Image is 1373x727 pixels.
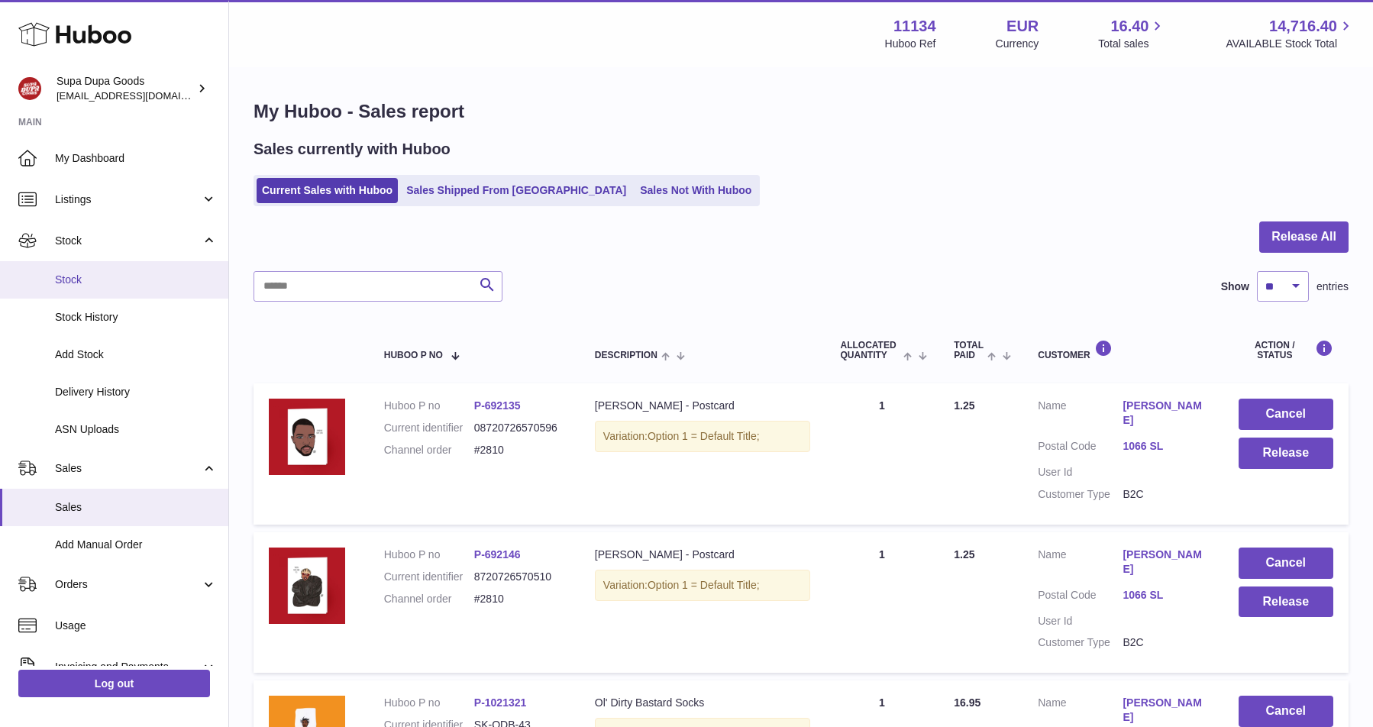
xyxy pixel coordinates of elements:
[825,532,939,673] td: 1
[55,310,217,325] span: Stock History
[595,696,810,710] div: Ol' Dirty Bastard Socks
[401,178,632,203] a: Sales Shipped From [GEOGRAPHIC_DATA]
[254,139,451,160] h2: Sales currently with Huboo
[384,570,474,584] dt: Current identifier
[595,570,810,601] div: Variation:
[384,696,474,710] dt: Huboo P no
[1123,588,1207,603] a: 1066 SL
[474,570,564,584] dd: 8720726570510
[384,592,474,606] dt: Channel order
[1226,16,1355,51] a: 14,716.40 AVAILABLE Stock Total
[55,461,201,476] span: Sales
[1038,614,1123,628] dt: User Id
[595,351,657,360] span: Description
[254,99,1349,124] h1: My Huboo - Sales report
[1221,279,1249,294] label: Show
[384,351,443,360] span: Huboo P no
[384,548,474,562] dt: Huboo P no
[1038,340,1207,360] div: Customer
[1239,340,1333,360] div: Action / Status
[1239,696,1333,727] button: Cancel
[384,421,474,435] dt: Current identifier
[635,178,757,203] a: Sales Not With Huboo
[893,16,936,37] strong: 11134
[55,660,201,674] span: Invoicing and Payments
[1038,487,1123,502] dt: Customer Type
[55,385,217,399] span: Delivery History
[1038,548,1123,580] dt: Name
[954,399,974,412] span: 1.25
[1098,37,1166,51] span: Total sales
[384,399,474,413] dt: Huboo P no
[55,577,201,592] span: Orders
[18,77,41,100] img: hello@slayalldayofficial.com
[1038,588,1123,606] dt: Postal Code
[1316,279,1349,294] span: entries
[1239,586,1333,618] button: Release
[55,151,217,166] span: My Dashboard
[885,37,936,51] div: Huboo Ref
[1123,439,1207,454] a: 1066 SL
[384,443,474,457] dt: Channel order
[474,421,564,435] dd: 08720726570596
[954,696,980,709] span: 16.95
[954,548,974,561] span: 1.25
[648,430,760,442] span: Option 1 = Default Title;
[55,422,217,437] span: ASN Uploads
[1123,487,1207,502] dd: B2C
[55,500,217,515] span: Sales
[55,538,217,552] span: Add Manual Order
[57,74,194,103] div: Supa Dupa Goods
[1123,548,1207,577] a: [PERSON_NAME]
[474,548,521,561] a: P-692146
[1239,438,1333,469] button: Release
[954,341,984,360] span: Total paid
[996,37,1039,51] div: Currency
[595,399,810,413] div: [PERSON_NAME] - Postcard
[1038,465,1123,480] dt: User Id
[269,399,345,475] img: 111341683630748.png
[55,347,217,362] span: Add Stock
[648,579,760,591] span: Option 1 = Default Title;
[474,592,564,606] dd: #2810
[257,178,398,203] a: Current Sales with Huboo
[55,234,201,248] span: Stock
[825,383,939,524] td: 1
[595,548,810,562] div: [PERSON_NAME] - Postcard
[595,421,810,452] div: Variation:
[1110,16,1148,37] span: 16.40
[1123,399,1207,428] a: [PERSON_NAME]
[1038,399,1123,431] dt: Name
[55,192,201,207] span: Listings
[841,341,900,360] span: ALLOCATED Quantity
[1269,16,1337,37] span: 14,716.40
[1038,439,1123,457] dt: Postal Code
[1123,696,1207,725] a: [PERSON_NAME]
[1038,635,1123,650] dt: Customer Type
[1098,16,1166,51] a: 16.40 Total sales
[1239,548,1333,579] button: Cancel
[1239,399,1333,430] button: Cancel
[1006,16,1039,37] strong: EUR
[474,696,527,709] a: P-1021321
[1123,635,1207,650] dd: B2C
[1259,221,1349,253] button: Release All
[474,443,564,457] dd: #2810
[55,619,217,633] span: Usage
[1226,37,1355,51] span: AVAILABLE Stock Total
[55,273,217,287] span: Stock
[18,670,210,697] a: Log out
[269,548,345,624] img: 111341683633323.png
[474,399,521,412] a: P-692135
[57,89,225,102] span: [EMAIL_ADDRESS][DOMAIN_NAME]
